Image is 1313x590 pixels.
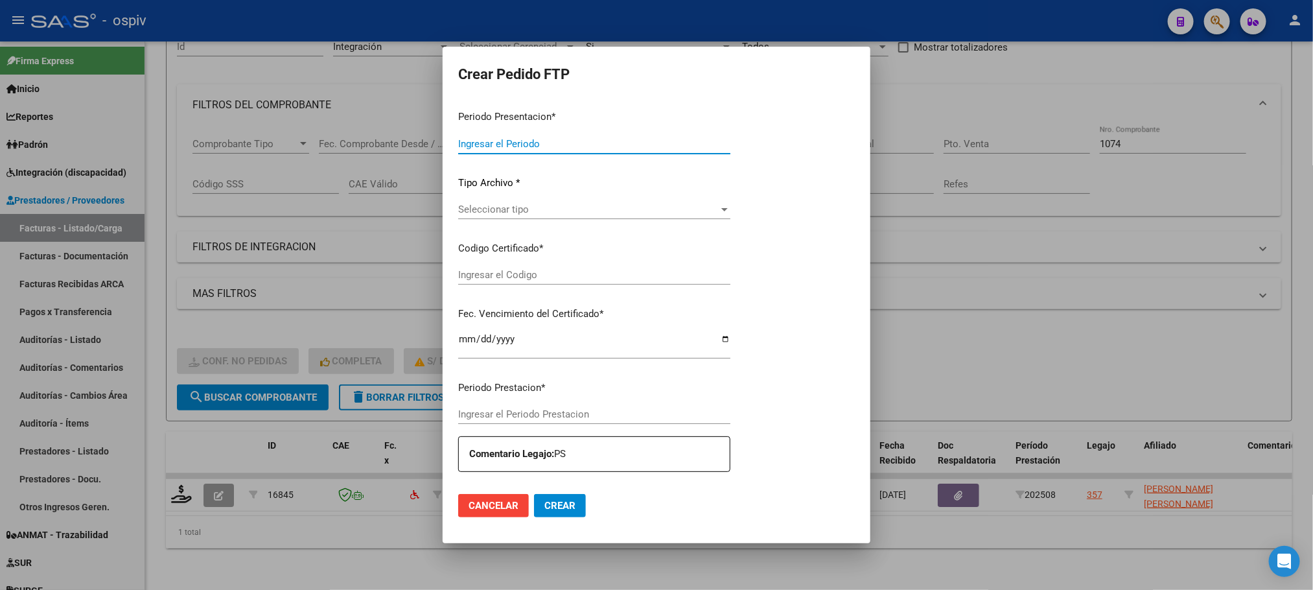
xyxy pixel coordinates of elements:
p: PS [469,447,730,462]
p: Periodo Prestacion [458,381,730,395]
button: Crear [534,494,586,517]
button: Cancelar [458,494,529,517]
h2: Crear Pedido FTP [458,62,855,87]
span: Crear [544,500,575,512]
p: Tipo Archivo * [458,176,730,191]
strong: Comentario Legajo: [469,448,554,460]
span: Seleccionar tipo [458,204,719,215]
p: Codigo Certificado [458,241,730,256]
div: Open Intercom Messenger [1269,546,1300,577]
p: Nomenclador * [458,482,730,497]
span: Cancelar [469,500,518,512]
p: Fec. Vencimiento del Certificado [458,307,730,322]
p: Periodo Presentacion [458,110,730,124]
